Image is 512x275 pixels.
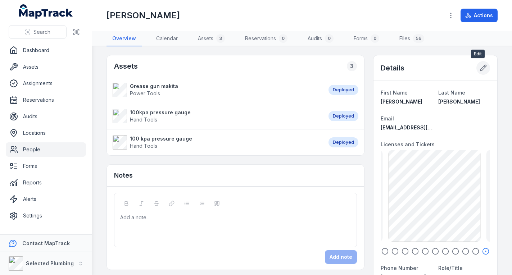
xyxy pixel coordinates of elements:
[381,124,467,130] span: [EMAIL_ADDRESS][DOMAIN_NAME]
[107,31,142,46] a: Overview
[394,31,430,46] a: Files56
[6,175,86,190] a: Reports
[381,115,394,122] span: Email
[192,31,231,46] a: Assets3
[6,76,86,91] a: Assignments
[107,10,180,21] h1: [PERSON_NAME]
[329,85,358,95] div: Deployed
[381,141,435,147] span: Licenses and Tickets
[329,111,358,121] div: Deployed
[413,34,424,43] div: 56
[381,265,418,271] span: Phone Number
[130,135,192,142] strong: 100 kpa pressure gauge
[279,34,287,43] div: 0
[438,90,465,96] span: Last Name
[6,142,86,157] a: People
[113,109,321,123] a: 100kpa pressure gaugeHand Tools
[130,109,191,116] strong: 100kpa pressure gauge
[216,34,225,43] div: 3
[461,9,498,22] button: Actions
[381,98,422,105] span: [PERSON_NAME]
[150,31,183,46] a: Calendar
[130,116,157,123] span: Hand Tools
[6,192,86,206] a: Alerts
[6,208,86,223] a: Settings
[6,109,86,124] a: Audits
[113,83,321,97] a: Grease gun makitaPower Tools
[19,4,73,19] a: MapTrack
[381,90,408,96] span: First Name
[347,61,357,71] div: 3
[114,170,133,180] h3: Notes
[6,43,86,58] a: Dashboard
[114,61,138,71] h2: Assets
[329,137,358,147] div: Deployed
[348,31,385,46] a: Forms0
[381,63,404,73] h2: Details
[438,265,463,271] span: Role/Title
[130,83,178,90] strong: Grease gun makita
[9,25,67,39] button: Search
[6,159,86,173] a: Forms
[22,240,70,246] strong: Contact MapTrack
[130,90,160,96] span: Power Tools
[130,143,157,149] span: Hand Tools
[6,126,86,140] a: Locations
[26,260,74,266] strong: Selected Plumbing
[325,34,334,43] div: 0
[371,34,379,43] div: 0
[471,50,485,58] span: Edit
[239,31,293,46] a: Reservations0
[113,135,321,150] a: 100 kpa pressure gaugeHand Tools
[302,31,339,46] a: Audits0
[438,98,480,105] span: [PERSON_NAME]
[6,60,86,74] a: Assets
[6,93,86,107] a: Reservations
[33,28,50,36] span: Search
